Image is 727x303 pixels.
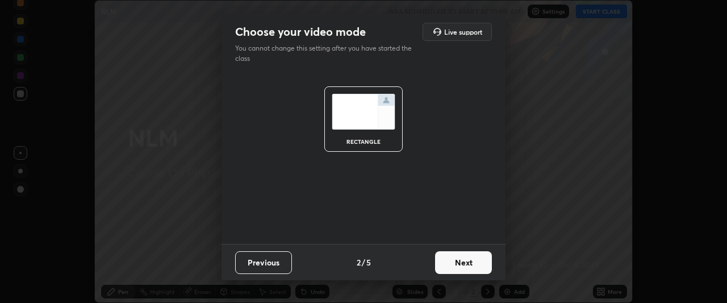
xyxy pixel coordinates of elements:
div: rectangle [341,139,386,144]
h5: Live support [444,28,482,35]
h2: Choose your video mode [235,24,366,39]
button: Next [435,251,492,274]
p: You cannot change this setting after you have started the class [235,43,419,64]
button: Previous [235,251,292,274]
h4: / [362,256,365,268]
h4: 5 [366,256,371,268]
h4: 2 [357,256,361,268]
img: normalScreenIcon.ae25ed63.svg [332,94,395,130]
